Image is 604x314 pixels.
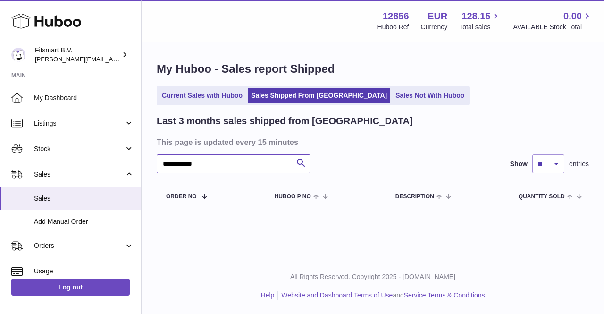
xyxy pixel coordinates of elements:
label: Show [510,160,528,169]
a: Sales Not With Huboo [392,88,468,103]
a: Current Sales with Huboo [159,88,246,103]
div: Huboo Ref [377,23,409,32]
div: Currency [421,23,448,32]
a: 128.15 Total sales [459,10,501,32]
span: Sales [34,194,134,203]
a: Log out [11,279,130,296]
strong: EUR [428,10,447,23]
span: Orders [34,241,124,250]
span: Order No [166,194,197,200]
a: Service Terms & Conditions [404,291,485,299]
p: All Rights Reserved. Copyright 2025 - [DOMAIN_NAME] [149,272,596,281]
a: 0.00 AVAILABLE Stock Total [513,10,593,32]
span: entries [569,160,589,169]
span: Add Manual Order [34,217,134,226]
span: Listings [34,119,124,128]
span: [PERSON_NAME][EMAIL_ADDRESS][DOMAIN_NAME] [35,55,189,63]
img: jonathan@leaderoo.com [11,48,25,62]
span: 0.00 [563,10,582,23]
span: Stock [34,144,124,153]
a: Sales Shipped From [GEOGRAPHIC_DATA] [248,88,390,103]
span: Huboo P no [275,194,311,200]
a: Help [261,291,275,299]
div: Fitsmart B.V. [35,46,120,64]
strong: 12856 [383,10,409,23]
span: Sales [34,170,124,179]
h3: This page is updated every 15 minutes [157,137,587,147]
span: Usage [34,267,134,276]
span: Total sales [459,23,501,32]
h2: Last 3 months sales shipped from [GEOGRAPHIC_DATA] [157,115,413,127]
li: and [278,291,485,300]
span: My Dashboard [34,93,134,102]
a: Website and Dashboard Terms of Use [281,291,393,299]
span: 128.15 [461,10,490,23]
h1: My Huboo - Sales report Shipped [157,61,589,76]
span: AVAILABLE Stock Total [513,23,593,32]
span: Description [395,194,434,200]
span: Quantity Sold [519,194,565,200]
